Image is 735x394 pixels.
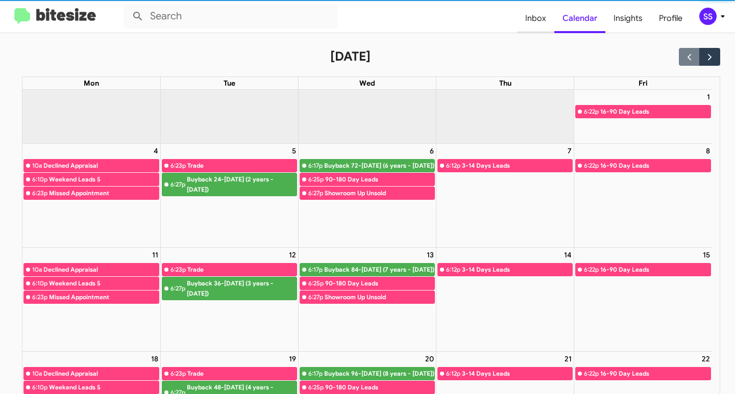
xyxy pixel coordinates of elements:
[325,292,434,302] div: Showroom Up Unsold
[446,369,460,379] div: 6:12p
[324,369,434,379] div: Buyback 96-[DATE] (8 years - [DATE])
[170,265,186,275] div: 6:23p
[187,265,297,275] div: Trade
[160,144,298,248] td: August 5, 2025
[308,174,324,185] div: 6:25p
[605,4,651,33] a: Insights
[691,8,724,25] button: SS
[600,107,710,117] div: 16-90 Day Leads
[600,369,710,379] div: 16-90 Day Leads
[49,174,159,185] div: Weekend Leads 5
[357,77,377,89] a: Wednesday
[705,90,712,104] a: August 1, 2025
[600,265,710,275] div: 16-90 Day Leads
[187,369,297,379] div: Trade
[287,352,298,366] a: August 19, 2025
[290,144,298,158] a: August 5, 2025
[462,265,572,275] div: 3-14 Days Leads
[699,48,720,66] button: Next month
[49,292,159,302] div: Missed Appointment
[49,188,159,198] div: Missed Appointment
[32,265,42,275] div: 10a
[22,248,160,352] td: August 11, 2025
[436,248,574,352] td: August 14, 2025
[32,161,42,171] div: 10a
[584,265,599,275] div: 6:22p
[187,174,297,195] div: Buyback 24-[DATE] (2 years - [DATE])
[636,77,650,89] a: Friday
[324,161,434,171] div: Buyback 72-[DATE] (6 years - [DATE])
[170,283,185,294] div: 6:27p
[462,369,572,379] div: 3-14 Days Leads
[222,77,237,89] a: Tuesday
[325,174,434,185] div: 90-180 Day Leads
[428,144,436,158] a: August 6, 2025
[152,144,160,158] a: August 4, 2025
[187,278,297,299] div: Buyback 36-[DATE] (3 years - [DATE])
[308,188,323,198] div: 6:27p
[82,77,101,89] a: Monday
[308,292,323,302] div: 6:27p
[32,188,47,198] div: 6:23p
[584,161,599,171] div: 6:22p
[584,369,599,379] div: 6:22p
[325,278,434,288] div: 90-180 Day Leads
[308,161,323,171] div: 6:17p
[49,382,159,392] div: Weekend Leads 5
[170,369,186,379] div: 6:23p
[43,369,159,379] div: Declined Appraisal
[517,4,554,33] a: Inbox
[160,248,298,352] td: August 12, 2025
[330,48,371,65] h2: [DATE]
[699,8,717,25] div: SS
[170,161,186,171] div: 6:23p
[187,161,297,171] div: Trade
[574,144,712,248] td: August 8, 2025
[149,352,160,366] a: August 18, 2025
[704,144,712,158] a: August 8, 2025
[651,4,691,33] a: Profile
[701,248,712,262] a: August 15, 2025
[446,265,460,275] div: 6:12p
[43,265,159,275] div: Declined Appraisal
[574,248,712,352] td: August 15, 2025
[299,144,436,248] td: August 6, 2025
[423,352,436,366] a: August 20, 2025
[325,188,434,198] div: Showroom Up Unsold
[22,144,160,248] td: August 4, 2025
[446,161,460,171] div: 6:12p
[600,161,710,171] div: 16-90 Day Leads
[32,278,47,288] div: 6:10p
[299,248,436,352] td: August 13, 2025
[679,48,700,66] button: Previous month
[562,248,574,262] a: August 14, 2025
[425,248,436,262] a: August 13, 2025
[325,382,434,392] div: 90-180 Day Leads
[462,161,572,171] div: 3-14 Days Leads
[32,292,47,302] div: 6:23p
[170,179,185,190] div: 6:27p
[49,278,159,288] div: Weekend Leads 5
[700,352,712,366] a: August 22, 2025
[308,265,323,275] div: 6:17p
[554,4,605,33] a: Calendar
[436,144,574,248] td: August 7, 2025
[562,352,574,366] a: August 21, 2025
[324,265,434,275] div: Buyback 84-[DATE] (7 years - [DATE])
[32,174,47,185] div: 6:10p
[308,382,324,392] div: 6:25p
[584,107,599,117] div: 6:22p
[150,248,160,262] a: August 11, 2025
[574,90,712,144] td: August 1, 2025
[308,278,324,288] div: 6:25p
[43,161,159,171] div: Declined Appraisal
[287,248,298,262] a: August 12, 2025
[566,144,574,158] a: August 7, 2025
[308,369,323,379] div: 6:17p
[497,77,513,89] a: Thursday
[124,4,338,29] input: Search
